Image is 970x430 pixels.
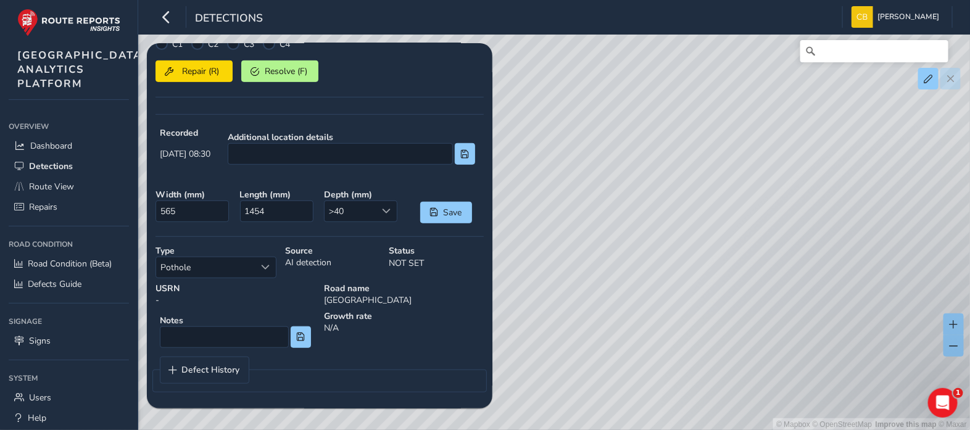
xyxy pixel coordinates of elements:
span: Defect History [182,366,240,374]
strong: Type [155,245,276,257]
span: Help [28,412,46,424]
span: [GEOGRAPHIC_DATA] ANALYTICS PLATFORM [17,48,147,91]
strong: Source [285,245,380,257]
img: diamond-layout [852,6,873,28]
div: Overview [9,117,129,136]
strong: Additional location details [228,131,475,143]
div: AI detection [281,241,384,283]
span: Pothole [156,257,255,278]
button: Repair (R) [155,60,233,82]
strong: Notes [160,315,311,326]
strong: Road name [324,283,484,294]
span: Resolve (F) [263,65,309,77]
button: [PERSON_NAME] [852,6,943,28]
span: [PERSON_NAME] [877,6,939,28]
a: Route View [9,176,129,197]
div: Signage [9,312,129,331]
a: Defect History [160,357,249,383]
div: N/A [320,306,488,357]
span: Route View [29,181,74,192]
label: C1 [172,38,183,50]
iframe: Intercom live chat [928,388,958,418]
span: Defects Guide [28,278,81,290]
strong: Status [389,245,484,257]
a: Repairs [9,197,129,217]
a: Signs [9,331,129,351]
a: Dashboard [9,136,129,156]
div: Road Condition [9,235,129,254]
input: Search [800,40,948,62]
span: Detections [29,160,73,172]
span: Road Condition (Beta) [28,258,112,270]
strong: Recorded [160,127,210,139]
a: Road Condition (Beta) [9,254,129,274]
button: Save [420,202,472,223]
span: [DATE] 08:30 [160,148,210,160]
a: Users [9,387,129,408]
div: Select a type [255,257,276,278]
strong: Growth rate [324,310,484,322]
a: Help [9,408,129,428]
label: C3 [244,38,254,50]
label: C2 [208,38,218,50]
span: Repair (R) [178,65,223,77]
strong: USRN [155,283,315,294]
span: Dashboard [30,140,72,152]
span: 1 [953,388,963,398]
div: - [151,278,320,310]
a: Defects Guide [9,274,129,294]
span: Signs [29,335,51,347]
p: NOT SET [389,257,484,270]
div: [GEOGRAPHIC_DATA] [320,278,488,310]
div: System [9,369,129,387]
span: >40 [325,201,376,221]
button: Resolve (F) [241,60,318,82]
a: Detections [9,156,129,176]
strong: Width ( mm ) [155,189,231,201]
span: Users [29,392,51,403]
img: rr logo [17,9,120,36]
span: Detections [195,10,263,28]
strong: Depth ( mm ) [324,189,400,201]
span: Repairs [29,201,57,213]
label: C4 [280,38,290,50]
span: Save [442,207,463,218]
strong: Length ( mm ) [240,189,316,201]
